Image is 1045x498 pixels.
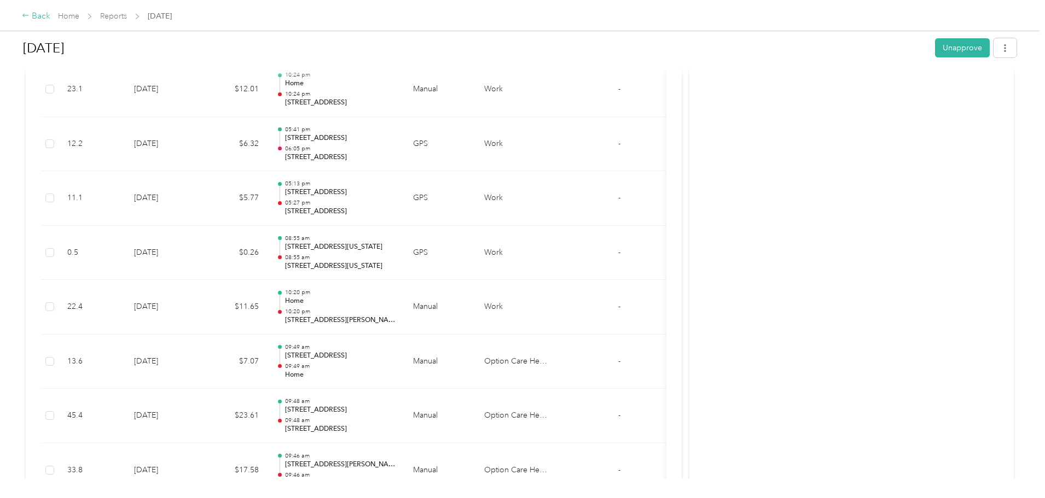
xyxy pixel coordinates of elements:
[285,405,396,415] p: [STREET_ADDRESS]
[285,153,396,162] p: [STREET_ADDRESS]
[59,62,125,117] td: 23.1
[285,133,396,143] p: [STREET_ADDRESS]
[404,62,475,117] td: Manual
[59,117,125,172] td: 12.2
[404,389,475,443] td: Manual
[285,145,396,153] p: 06:05 pm
[285,343,396,351] p: 09:49 am
[285,199,396,207] p: 05:27 pm
[618,465,620,474] span: -
[285,254,396,261] p: 08:55 am
[202,226,268,280] td: $0.26
[618,411,620,420] span: -
[285,452,396,460] p: 09:46 am
[125,171,202,226] td: [DATE]
[285,289,396,296] p: 10:20 pm
[475,443,558,498] td: Option Care Health
[404,226,475,280] td: GPS
[59,443,125,498] td: 33.8
[285,397,396,405] p: 09:48 am
[475,117,558,172] td: Work
[285,235,396,242] p: 08:55 am
[202,171,268,226] td: $5.77
[285,370,396,380] p: Home
[618,302,620,311] span: -
[125,389,202,443] td: [DATE]
[285,362,396,370] p: 09:49 am
[23,35,927,61] h1: Sep 2025
[22,10,50,23] div: Back
[404,443,475,498] td: Manual
[59,389,125,443] td: 45.4
[475,226,558,280] td: Work
[285,315,396,325] p: [STREET_ADDRESS][PERSON_NAME]
[58,11,79,21] a: Home
[285,424,396,434] p: [STREET_ADDRESS]
[125,280,202,335] td: [DATE]
[285,242,396,252] p: [STREET_ADDRESS][US_STATE]
[125,62,202,117] td: [DATE]
[475,389,558,443] td: Option Care Health
[285,308,396,315] p: 10:20 pm
[618,139,620,148] span: -
[285,460,396,470] p: [STREET_ADDRESS][PERSON_NAME]
[935,38,990,57] button: Unapprove
[285,296,396,306] p: Home
[404,280,475,335] td: Manual
[285,207,396,216] p: [STREET_ADDRESS]
[404,171,475,226] td: GPS
[285,479,396,489] p: [STREET_ADDRESS]
[475,335,558,389] td: Option Care Health
[202,62,268,117] td: $12.01
[404,335,475,389] td: Manual
[285,98,396,108] p: [STREET_ADDRESS]
[618,248,620,257] span: -
[59,171,125,226] td: 11.1
[285,188,396,197] p: [STREET_ADDRESS]
[125,226,202,280] td: [DATE]
[148,10,172,22] span: [DATE]
[475,171,558,226] td: Work
[285,417,396,424] p: 09:48 am
[125,335,202,389] td: [DATE]
[285,471,396,479] p: 09:46 am
[285,261,396,271] p: [STREET_ADDRESS][US_STATE]
[202,117,268,172] td: $6.32
[59,280,125,335] td: 22.4
[202,335,268,389] td: $7.07
[285,351,396,361] p: [STREET_ADDRESS]
[285,180,396,188] p: 05:13 pm
[475,62,558,117] td: Work
[285,90,396,98] p: 10:24 pm
[475,280,558,335] td: Work
[202,280,268,335] td: $11.65
[285,79,396,89] p: Home
[404,117,475,172] td: GPS
[202,389,268,443] td: $23.61
[100,11,127,21] a: Reports
[59,226,125,280] td: 0.5
[984,437,1045,498] iframe: Everlance-gr Chat Button Frame
[59,335,125,389] td: 13.6
[618,356,620,366] span: -
[202,443,268,498] td: $17.58
[125,443,202,498] td: [DATE]
[285,126,396,133] p: 05:41 pm
[125,117,202,172] td: [DATE]
[618,193,620,202] span: -
[618,84,620,93] span: -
